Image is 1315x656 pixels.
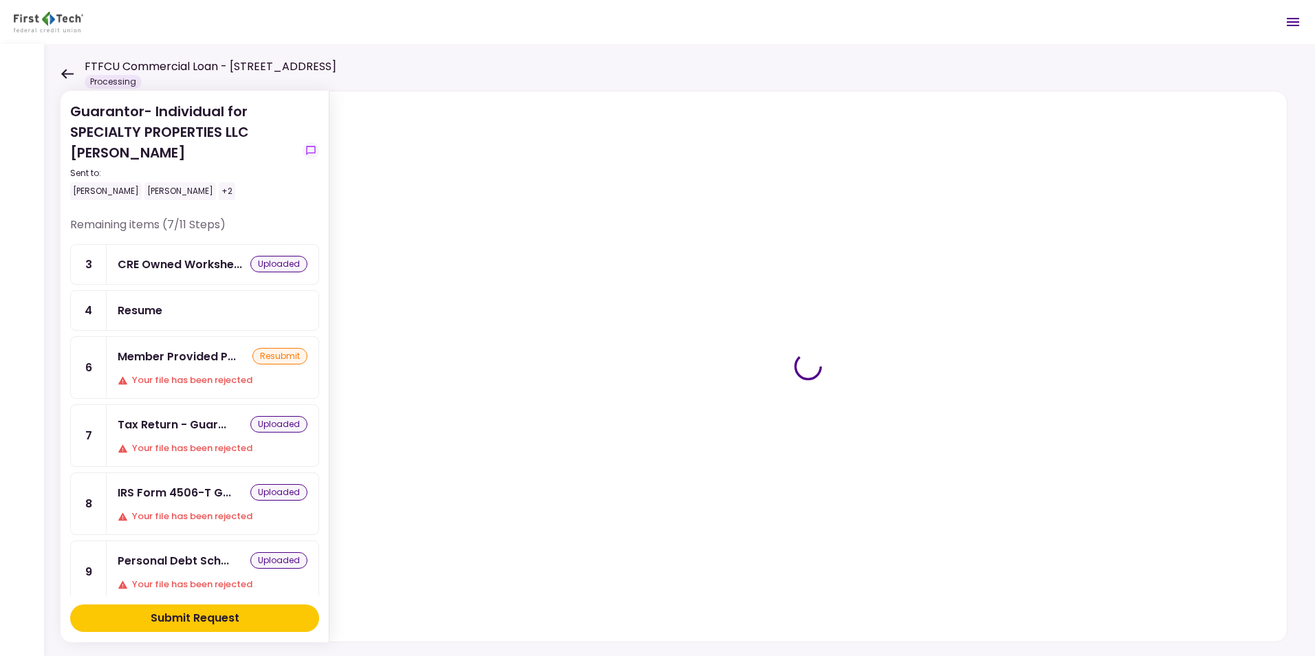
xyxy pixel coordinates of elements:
a: 3CRE Owned Worksheetuploaded [70,244,319,285]
div: uploaded [250,484,307,501]
div: Your file has been rejected [118,510,307,523]
button: Submit Request [70,604,319,632]
div: [PERSON_NAME] [70,182,142,200]
a: 7Tax Return - GuarantoruploadedYour file has been rejected [70,404,319,467]
h1: FTFCU Commercial Loan - [STREET_ADDRESS] [85,58,336,75]
div: Your file has been rejected [118,578,307,591]
div: Tax Return - Guarantor [118,416,226,433]
div: +2 [219,182,235,200]
div: uploaded [250,416,307,433]
div: CRE Owned Worksheet [118,256,242,273]
div: resubmit [252,348,307,364]
div: 8 [71,473,107,534]
a: 8IRS Form 4506-T GuarantoruploadedYour file has been rejected [70,472,319,535]
div: IRS Form 4506-T Guarantor [118,484,231,501]
div: 6 [71,337,107,398]
button: Open menu [1276,6,1309,39]
div: Submit Request [151,610,239,626]
div: Your file has been rejected [118,441,307,455]
div: 7 [71,405,107,466]
div: Processing [85,75,142,89]
div: 4 [71,291,107,330]
div: Guarantor- Individual for SPECIALTY PROPERTIES LLC [PERSON_NAME] [70,101,297,200]
div: Member Provided PFS [118,348,236,365]
div: 9 [71,541,107,602]
div: uploaded [250,256,307,272]
a: 4Resume [70,290,319,331]
div: Remaining items (7/11 Steps) [70,217,319,244]
div: [PERSON_NAME] [144,182,216,200]
div: Personal Debt Schedule [118,552,229,569]
div: Sent to: [70,167,297,179]
img: Partner icon [14,12,83,32]
div: Resume [118,302,162,319]
button: show-messages [303,142,319,159]
div: uploaded [250,552,307,569]
a: 6Member Provided PFSresubmitYour file has been rejected [70,336,319,399]
div: 3 [71,245,107,284]
div: Your file has been rejected [118,373,307,387]
a: 9Personal Debt ScheduleuploadedYour file has been rejected [70,540,319,603]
